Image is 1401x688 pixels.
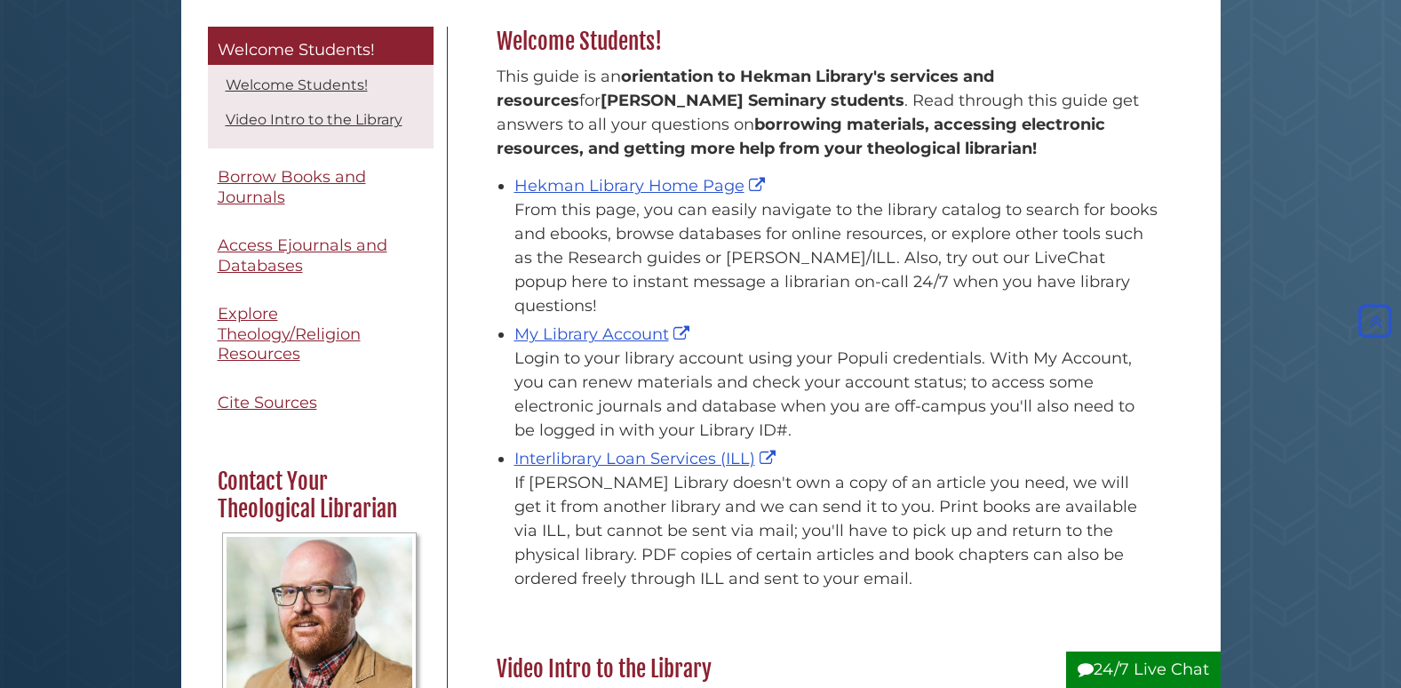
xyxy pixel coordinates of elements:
div: If [PERSON_NAME] Library doesn't own a copy of an article you need, we will get it from another l... [514,471,1158,591]
span: This guide is an for . Read through this guide get answers to all your questions on [497,67,1139,158]
h2: Contact Your Theological Librarian [209,468,431,524]
div: Login to your library account using your Populi credentials. With My Account, you can renew mater... [514,347,1158,443]
button: 24/7 Live Chat [1066,652,1221,688]
strong: orientation to Hekman Library's services and resources [497,67,994,110]
strong: [PERSON_NAME] Seminary students [601,91,904,110]
a: Hekman Library Home Page [514,176,769,196]
a: Explore Theology/Religion Resources [208,294,434,374]
b: borrowing materials, accessing electronic resources, and getting more help from your theological ... [497,115,1105,158]
a: My Library Account [514,324,694,344]
a: Back to Top [1354,312,1397,332]
span: Access Ejournals and Databases [218,236,387,276]
a: Welcome Students! [208,27,434,66]
a: Borrow Books and Journals [208,157,434,217]
a: Interlibrary Loan Services (ILL) [514,449,780,468]
span: Welcome Students! [218,40,375,60]
a: Welcome Students! [226,76,368,93]
h2: Welcome Students! [488,28,1167,56]
a: Access Ejournals and Databases [208,226,434,285]
a: Cite Sources [208,383,434,423]
h2: Video Intro to the Library [488,655,1167,684]
a: Video Intro to the Library [226,111,402,128]
span: Explore Theology/Religion Resources [218,304,361,364]
div: From this page, you can easily navigate to the library catalog to search for books and ebooks, br... [514,198,1158,318]
span: Cite Sources [218,393,317,412]
span: Borrow Books and Journals [218,167,366,207]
